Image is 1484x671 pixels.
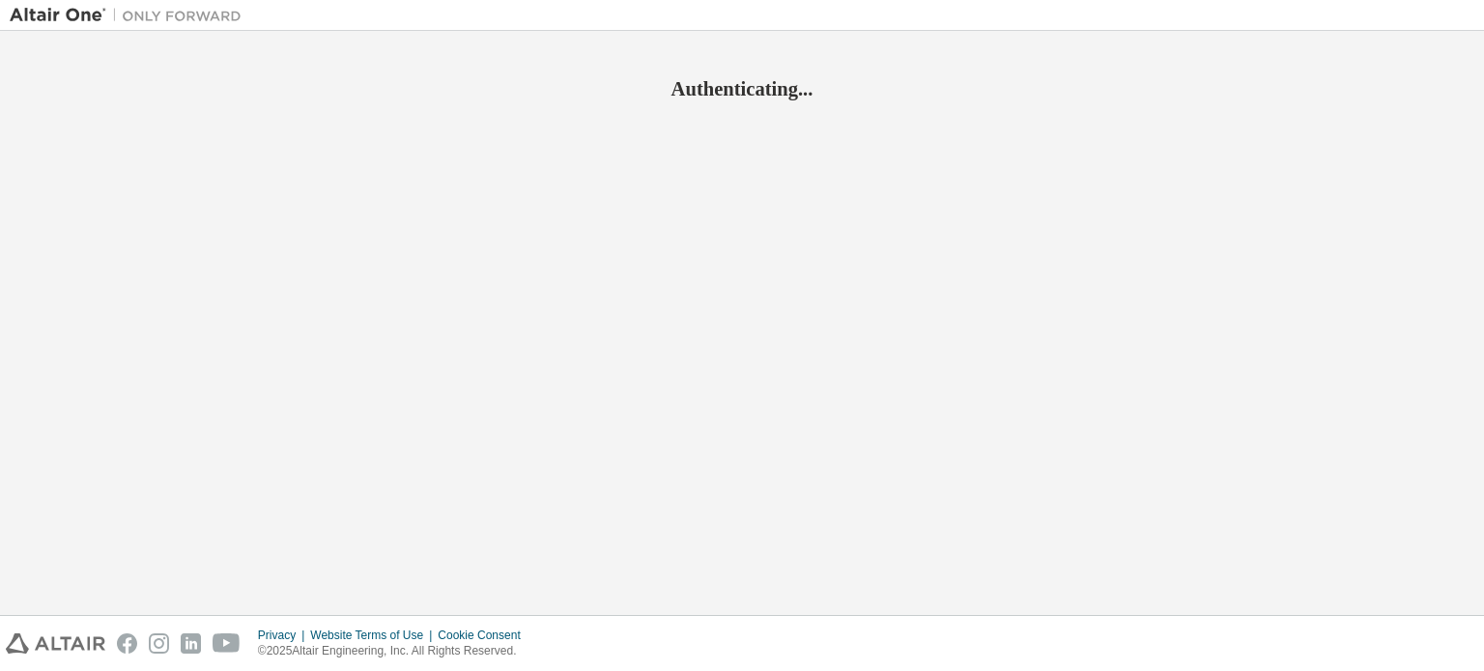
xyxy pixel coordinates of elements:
[149,633,169,654] img: instagram.svg
[117,633,137,654] img: facebook.svg
[310,628,438,643] div: Website Terms of Use
[213,633,241,654] img: youtube.svg
[258,643,532,659] p: © 2025 Altair Engineering, Inc. All Rights Reserved.
[10,6,251,25] img: Altair One
[6,633,105,654] img: altair_logo.svg
[438,628,531,643] div: Cookie Consent
[258,628,310,643] div: Privacy
[181,633,201,654] img: linkedin.svg
[10,76,1474,101] h2: Authenticating...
